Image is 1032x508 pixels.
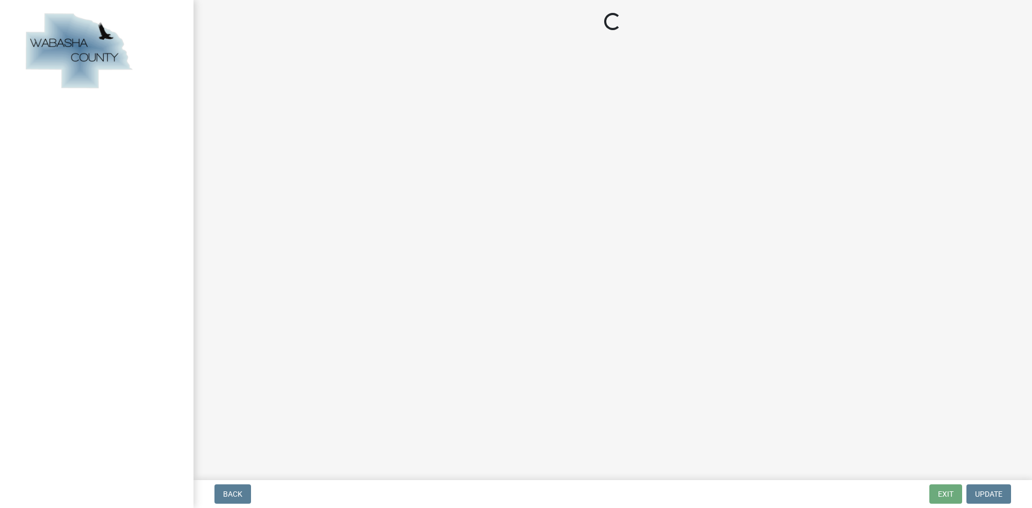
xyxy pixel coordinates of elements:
img: Wabasha County, Minnesota [21,11,135,92]
button: Update [966,484,1011,504]
button: Back [214,484,251,504]
span: Update [975,490,1002,498]
span: Back [223,490,242,498]
button: Exit [929,484,962,504]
